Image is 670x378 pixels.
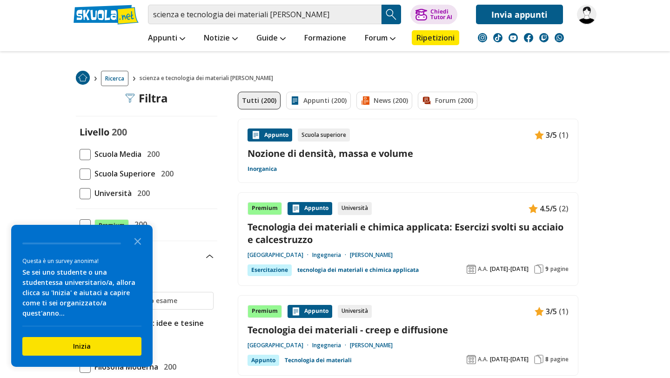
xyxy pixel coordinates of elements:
[285,355,352,366] a: Tecnologia dei materiali
[490,356,529,363] span: [DATE]-[DATE]
[546,305,557,317] span: 3/5
[430,9,452,20] div: Chiedi Tutor AI
[238,92,281,109] a: Tutti (200)
[350,342,393,349] a: [PERSON_NAME]
[254,30,288,47] a: Guide
[126,94,135,103] img: Filtra filtri mobile
[476,5,563,24] a: Invia appunti
[290,96,300,105] img: Appunti filtro contenuto
[22,267,141,318] div: Se sei uno studente o una studentessa universitario/a, allora clicca su 'Inizia' e aiutaci a capi...
[248,342,312,349] a: [GEOGRAPHIC_DATA]
[559,202,569,215] span: (2)
[291,307,301,316] img: Appunti contenuto
[143,148,160,160] span: 200
[146,30,188,47] a: Appunti
[91,148,141,160] span: Scuola Media
[134,187,150,199] span: 200
[11,225,153,367] div: Survey
[384,7,398,21] img: Cerca appunti, riassunti o versioni
[545,265,549,273] span: 9
[112,126,127,138] span: 200
[160,361,176,373] span: 200
[288,202,332,215] div: Appunto
[248,147,569,160] a: Nozione di densità, massa e volume
[248,264,292,276] div: Esercitazione
[467,355,476,364] img: Anno accademico
[248,221,569,246] a: Tecnologia dei materiali e chimica applicata: Esercizi svolti su acciaio e calcestruzzo
[248,165,277,173] a: Inorganica
[509,33,518,42] img: youtube
[478,33,487,42] img: instagram
[91,168,155,180] span: Scuola Superiore
[356,92,412,109] a: News (200)
[467,264,476,274] img: Anno accademico
[302,30,348,47] a: Formazione
[157,168,174,180] span: 200
[76,71,90,86] a: Home
[559,305,569,317] span: (1)
[418,92,477,109] a: Forum (200)
[96,296,209,305] input: Ricerca materia o esame
[478,356,488,363] span: A.A.
[286,92,351,109] a: Appunti (200)
[410,5,457,24] button: ChiediTutor AI
[362,30,398,47] a: Forum
[298,128,350,142] div: Scuola superiore
[534,264,543,274] img: Pagine
[422,96,431,105] img: Forum filtro contenuto
[126,92,168,105] div: Filtra
[493,33,502,42] img: tiktok
[559,129,569,141] span: (1)
[148,5,382,24] input: Cerca appunti, riassunti o versioni
[297,264,419,276] a: tecnologia dei materiali e chimica applicata
[350,251,393,259] a: [PERSON_NAME]
[201,30,240,47] a: Notizie
[91,361,158,373] span: Filosofia Moderna
[101,71,128,86] a: Ricerca
[550,265,569,273] span: pagine
[490,265,529,273] span: [DATE]-[DATE]
[540,202,557,215] span: 4.5/5
[248,251,312,259] a: [GEOGRAPHIC_DATA]
[251,130,261,140] img: Appunti contenuto
[550,356,569,363] span: pagine
[545,356,549,363] span: 8
[412,30,459,45] a: Ripetizioni
[291,204,301,213] img: Appunti contenuto
[577,5,596,24] img: Daniele273938
[76,71,90,85] img: Home
[91,187,132,199] span: Università
[248,324,569,336] a: Tecnologia dei materiali - creep e diffusione
[539,33,549,42] img: twitch
[80,126,109,138] label: Livello
[529,204,538,213] img: Appunti contenuto
[94,219,129,231] span: Premium
[534,355,543,364] img: Pagine
[524,33,533,42] img: facebook
[248,128,292,142] div: Appunto
[22,256,141,265] div: Questa è un survey anonima!
[546,129,557,141] span: 3/5
[382,5,401,24] button: Search Button
[22,337,141,356] button: Inizia
[338,305,372,318] div: Università
[555,33,564,42] img: WhatsApp
[361,96,370,105] img: News filtro contenuto
[248,355,279,366] div: Appunto
[140,71,277,86] span: scienza e tecnologia dei materiali [PERSON_NAME]
[288,305,332,318] div: Appunto
[128,231,147,250] button: Close the survey
[131,218,147,230] span: 200
[478,265,488,273] span: A.A.
[535,130,544,140] img: Appunti contenuto
[312,251,350,259] a: Ingegneria
[338,202,372,215] div: Università
[248,305,282,318] div: Premium
[248,202,282,215] div: Premium
[312,342,350,349] a: Ingegneria
[535,307,544,316] img: Appunti contenuto
[206,255,214,258] img: Apri e chiudi sezione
